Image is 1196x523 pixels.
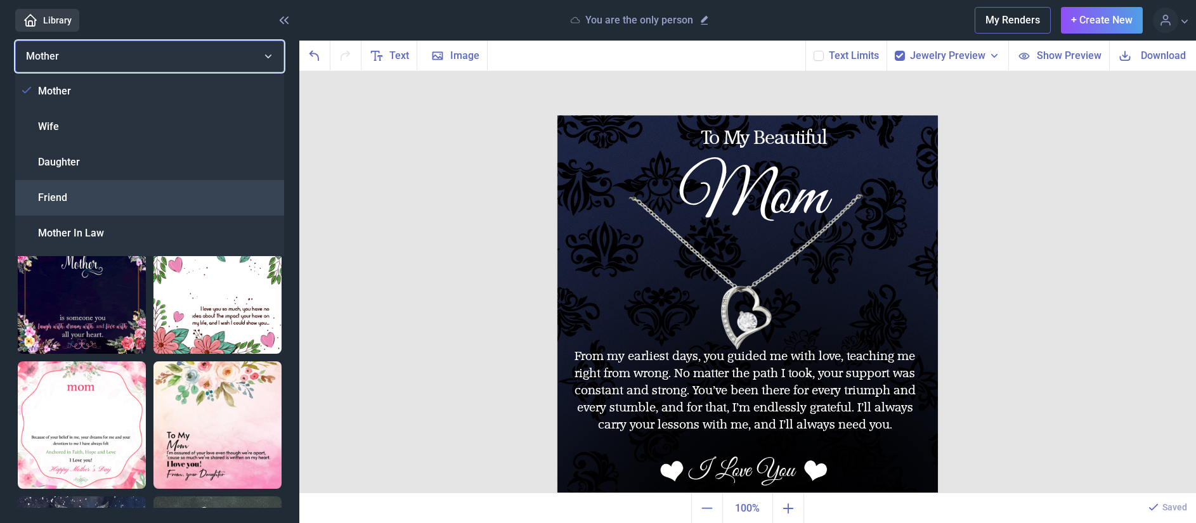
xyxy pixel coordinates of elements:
img: Mom - I'm assured of your love [153,361,282,489]
button: Text Limits [829,48,879,63]
button: Image [417,41,488,70]
button: Zoom out [691,493,722,523]
span: Image [450,48,479,63]
button: Redo [330,41,361,70]
img: Message Card Mother day [18,361,146,489]
button: Mother [15,41,284,72]
a: Library [15,9,79,32]
button: + Create New [1061,7,1143,34]
button: Zoom in [773,493,804,523]
span: Mother In Law [38,226,104,241]
p: You are the only person [585,14,693,27]
div: To My Beautiful [612,129,916,148]
img: Dear Mom I love you so much [153,226,282,354]
button: Undo [299,41,330,70]
span: Mother [26,50,59,62]
span: Mother [38,84,71,99]
img: Mother is someone you laugh with [18,226,146,354]
span: Download [1141,48,1186,63]
div: I Love You [653,460,830,486]
p: Saved [1162,501,1187,513]
span: Jewelry Preview [910,48,985,63]
span: Show Preview [1037,48,1102,63]
button: Jewelry Preview [910,48,1001,63]
span: Friend [38,190,67,205]
button: Actual size [722,493,773,523]
img: b017.jpg [557,115,938,496]
button: Text [361,41,417,70]
span: 100% [725,496,770,521]
div: Mom [601,164,905,216]
span: Text [389,48,409,63]
span: Wife [38,119,59,134]
div: From my earliest days, you guided me with love, teaching me right from wrong. No matter the path ... [567,348,923,455]
button: My Renders [975,7,1051,34]
span: Daughter [38,155,80,170]
button: Show Preview [1008,41,1109,70]
button: Download [1109,41,1196,70]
